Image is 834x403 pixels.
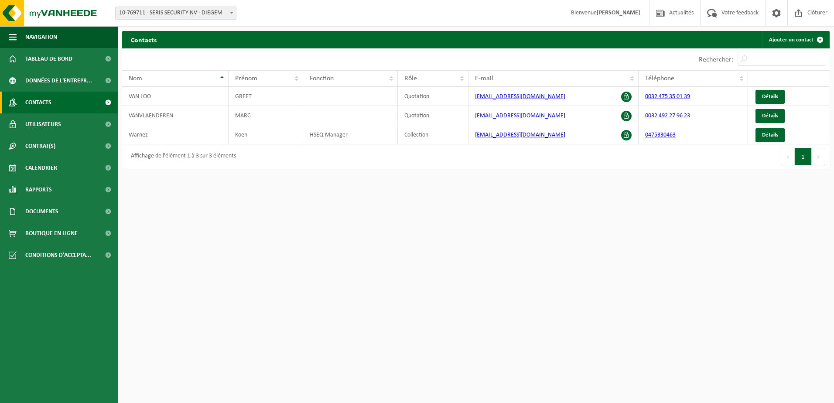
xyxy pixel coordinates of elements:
span: Rôle [404,75,417,82]
td: HSEQ-Manager [303,125,398,144]
a: [EMAIL_ADDRESS][DOMAIN_NAME] [475,93,565,100]
div: Affichage de l'élément 1 à 3 sur 3 éléments [126,149,236,164]
span: 10-769711 - SERIS SECURITY NV - DIEGEM [115,7,236,20]
strong: [PERSON_NAME] [597,10,640,16]
td: Warnez [122,125,229,144]
span: Calendrier [25,157,57,179]
span: Rapports [25,179,52,201]
button: 1 [795,148,812,165]
span: Tableau de bord [25,48,72,70]
span: Boutique en ligne [25,222,78,244]
td: VAN LOO [122,87,229,106]
span: E-mail [475,75,493,82]
td: Collection [398,125,468,144]
span: Nom [129,75,142,82]
a: Détails [755,128,785,142]
span: Documents [25,201,58,222]
span: Détails [762,94,778,99]
td: Quotation [398,87,468,106]
td: Quotation [398,106,468,125]
span: Prénom [235,75,257,82]
button: Previous [781,148,795,165]
span: Utilisateurs [25,113,61,135]
button: Next [812,148,825,165]
span: Téléphone [645,75,674,82]
a: Détails [755,109,785,123]
span: Conditions d'accepta... [25,244,91,266]
span: 10-769711 - SERIS SECURITY NV - DIEGEM [116,7,236,19]
span: Contacts [25,92,51,113]
span: Navigation [25,26,57,48]
a: 0032 492 27 96 23 [645,113,690,119]
a: Détails [755,90,785,104]
label: Rechercher: [699,56,733,63]
td: VANVLAENDEREN [122,106,229,125]
span: Données de l'entrepr... [25,70,92,92]
span: Détails [762,113,778,119]
a: 0475330463 [645,132,676,138]
td: Koen [229,125,303,144]
td: MARC [229,106,303,125]
a: [EMAIL_ADDRESS][DOMAIN_NAME] [475,113,565,119]
span: Fonction [310,75,334,82]
span: Contrat(s) [25,135,55,157]
td: GREET [229,87,303,106]
span: Détails [762,132,778,138]
a: 0032 475 35 01 39 [645,93,690,100]
a: Ajouter un contact [762,31,829,48]
h2: Contacts [122,31,165,48]
a: [EMAIL_ADDRESS][DOMAIN_NAME] [475,132,565,138]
